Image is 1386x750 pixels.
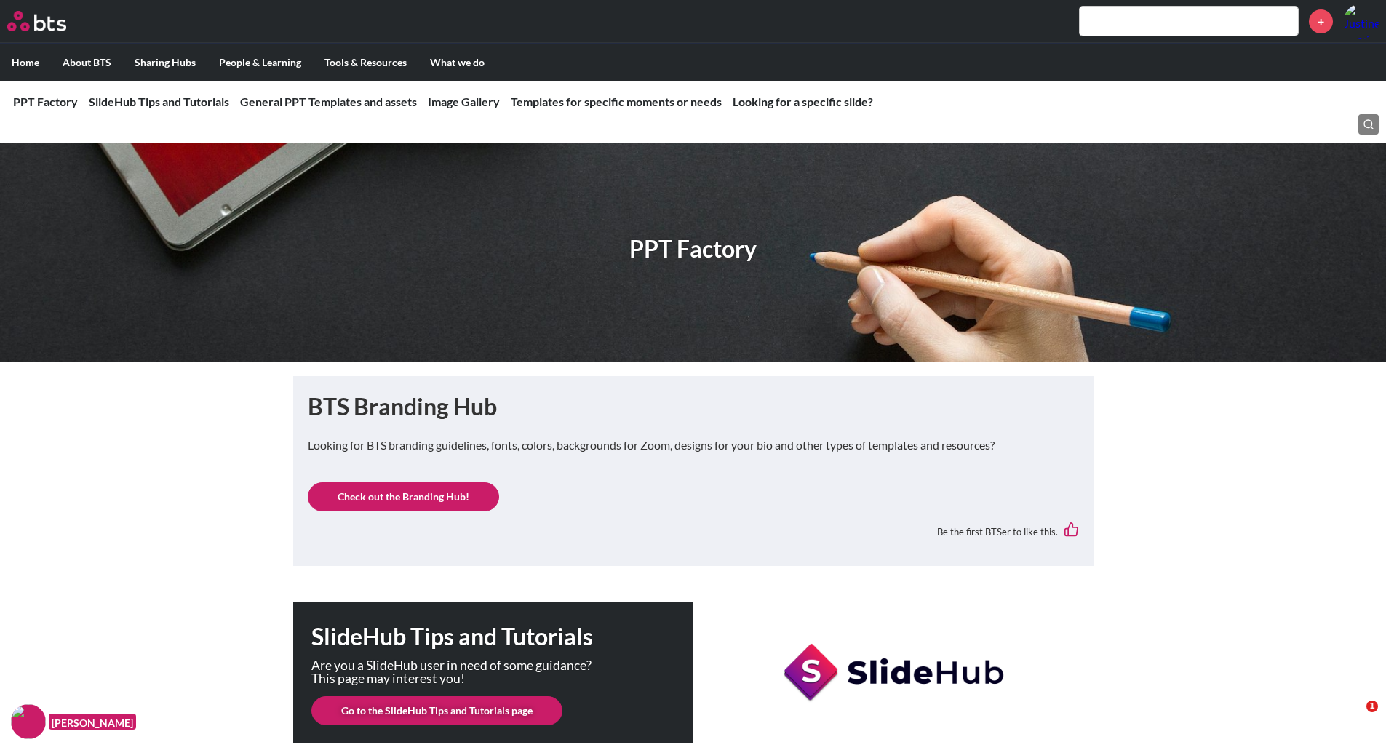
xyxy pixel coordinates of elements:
[1344,4,1379,39] a: Profile
[511,95,722,108] a: Templates for specific moments or needs
[1366,701,1378,712] span: 1
[123,44,207,81] label: Sharing Hubs
[308,482,499,511] a: Check out the Branding Hub!
[418,44,496,81] label: What we do
[51,44,123,81] label: About BTS
[240,95,417,108] a: General PPT Templates and assets
[308,391,1079,423] h1: BTS Branding Hub
[13,95,78,108] a: PPT Factory
[308,511,1079,551] div: Be the first BTSer to like this.
[428,95,500,108] a: Image Gallery
[1337,701,1371,735] iframe: Intercom live chat
[311,659,617,685] p: Are you a SlideHub user in need of some guidance? This page may interest you!
[313,44,418,81] label: Tools & Resources
[207,44,313,81] label: People & Learning
[311,696,562,725] a: Go to the SlideHub Tips and Tutorials page
[49,714,136,730] figcaption: [PERSON_NAME]
[311,621,693,653] h1: SlideHub Tips and Tutorials
[7,11,93,31] a: Go home
[89,95,229,108] a: SlideHub Tips and Tutorials
[1309,9,1333,33] a: +
[629,233,757,266] h1: PPT Factory
[1344,4,1379,39] img: Justine Read
[308,437,1079,453] p: Looking for BTS branding guidelines, fonts, colors, backgrounds for Zoom, designs for your bio an...
[11,704,46,739] img: F
[733,95,873,108] a: Looking for a specific slide?
[7,11,66,31] img: BTS Logo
